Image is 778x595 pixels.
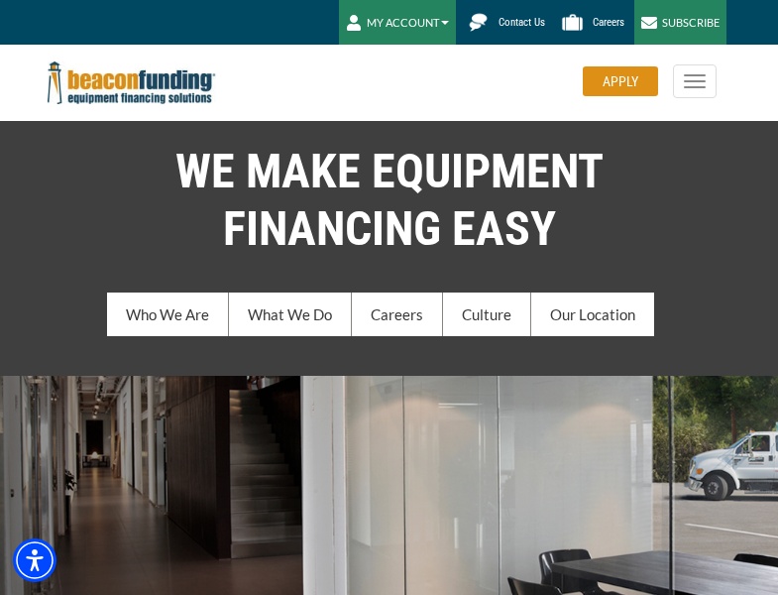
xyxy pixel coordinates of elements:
[499,16,545,29] span: Contact Us
[48,73,216,89] a: Beacon Funding Corporation
[229,293,352,336] a: What We Do
[593,16,624,29] span: Careers
[443,293,531,336] a: Culture
[531,293,654,336] a: Our Location
[352,293,443,336] a: Careers
[461,5,555,40] a: Contact Us
[555,5,634,40] a: Careers
[461,5,496,40] img: Beacon Funding chat
[555,5,590,40] img: Beacon Funding Careers
[107,293,229,336] a: Who We Are
[48,61,216,104] img: Beacon Funding Corporation
[33,143,746,258] h1: WE MAKE EQUIPMENT FINANCING EASY
[13,538,56,582] div: Accessibility Menu
[583,66,658,96] div: APPLY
